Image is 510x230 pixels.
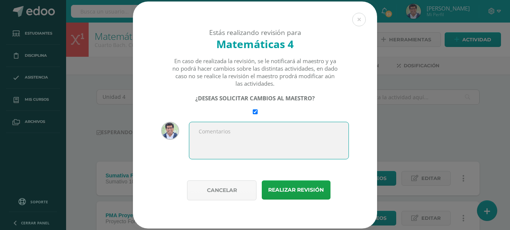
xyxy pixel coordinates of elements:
strong: ¿DESEAS SOLICITAR CAMBIOS AL MAESTRO? [195,94,315,102]
img: c05d69b31fbd722242b6e8c907a12cb0.png [161,122,179,140]
div: En caso de realizada la revisión, se le notificará al maestro y ya no podrá hacer cambios sobre l... [172,57,338,87]
button: Cancelar [187,180,257,200]
button: Realizar revisión [262,180,330,200]
div: Estás realizando revisión para [146,28,364,37]
input: Require changes [253,109,258,114]
strong: Matemáticas 4 [216,37,294,51]
button: Close (Esc) [352,13,366,26]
